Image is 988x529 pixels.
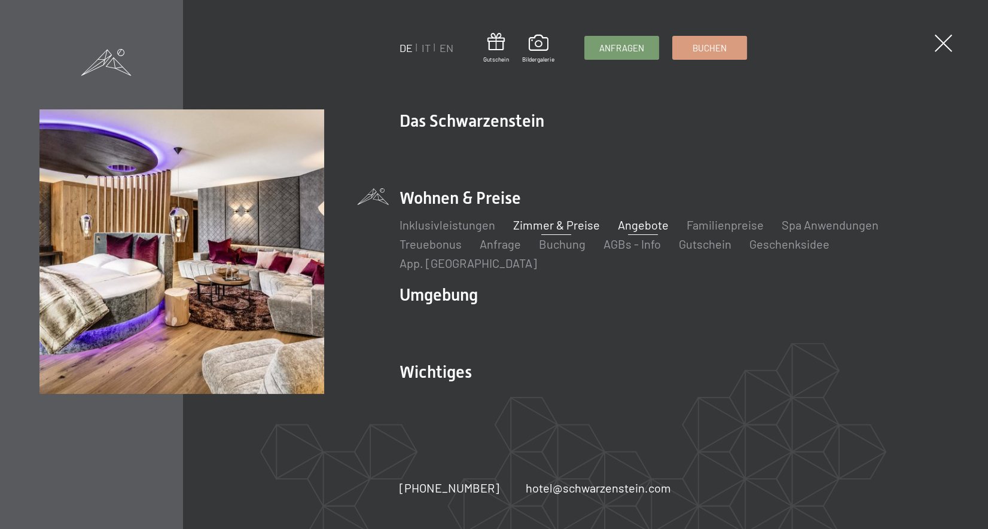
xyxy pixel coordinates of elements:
a: Inklusivleistungen [400,218,495,232]
a: AGBs - Info [603,237,661,251]
a: Gutschein [679,237,731,251]
a: Buchung [539,237,586,251]
a: DE [400,41,413,54]
a: Spa Anwendungen [782,218,879,232]
a: App. [GEOGRAPHIC_DATA] [400,256,537,270]
a: hotel@schwarzenstein.com [526,479,671,496]
span: Buchen [693,42,727,54]
span: Bildergalerie [522,55,554,63]
a: Angebote [618,218,669,232]
a: Treuebonus [400,237,462,251]
a: Familienpreise [687,218,764,232]
a: Anfragen [585,36,658,59]
span: [PHONE_NUMBER] [400,481,499,495]
span: Gutschein [483,55,509,63]
span: Anfragen [599,42,644,54]
a: EN [440,41,453,54]
a: Zimmer & Preise [513,218,600,232]
a: Gutschein [483,33,509,63]
a: Buchen [673,36,746,59]
a: IT [422,41,431,54]
a: [PHONE_NUMBER] [400,479,499,496]
a: Bildergalerie [522,35,554,63]
a: Geschenksidee [749,237,830,251]
a: Anfrage [480,237,521,251]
